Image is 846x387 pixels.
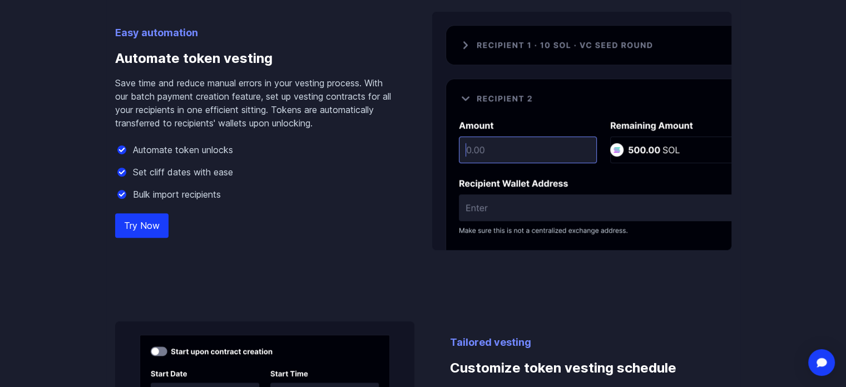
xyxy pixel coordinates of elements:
h3: Automate token vesting [115,41,397,76]
p: Set cliff dates with ease [133,165,233,179]
p: Save time and reduce manual errors in your vesting process. With our batch payment creation featu... [115,76,397,130]
img: Automate token vesting [432,12,731,250]
p: Automate token unlocks [133,143,233,156]
p: Easy automation [115,25,397,41]
a: Try Now [115,213,169,238]
h3: Customize token vesting schedule [450,350,731,386]
div: Open Intercom Messenger [808,349,835,376]
p: Tailored vesting [450,335,731,350]
p: Bulk import recipients [133,188,221,201]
